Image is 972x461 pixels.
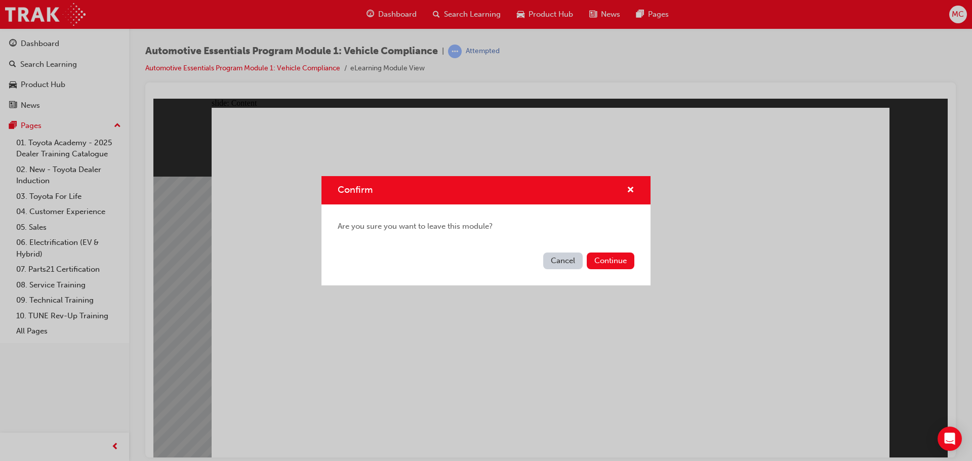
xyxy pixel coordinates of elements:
div: Open Intercom Messenger [938,427,962,451]
span: cross-icon [627,186,634,195]
div: Confirm [321,176,651,285]
button: Continue [587,253,634,269]
span: Confirm [338,184,373,195]
button: Cancel [543,253,583,269]
button: cross-icon [627,184,634,197]
div: Are you sure you want to leave this module? [321,204,651,248]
